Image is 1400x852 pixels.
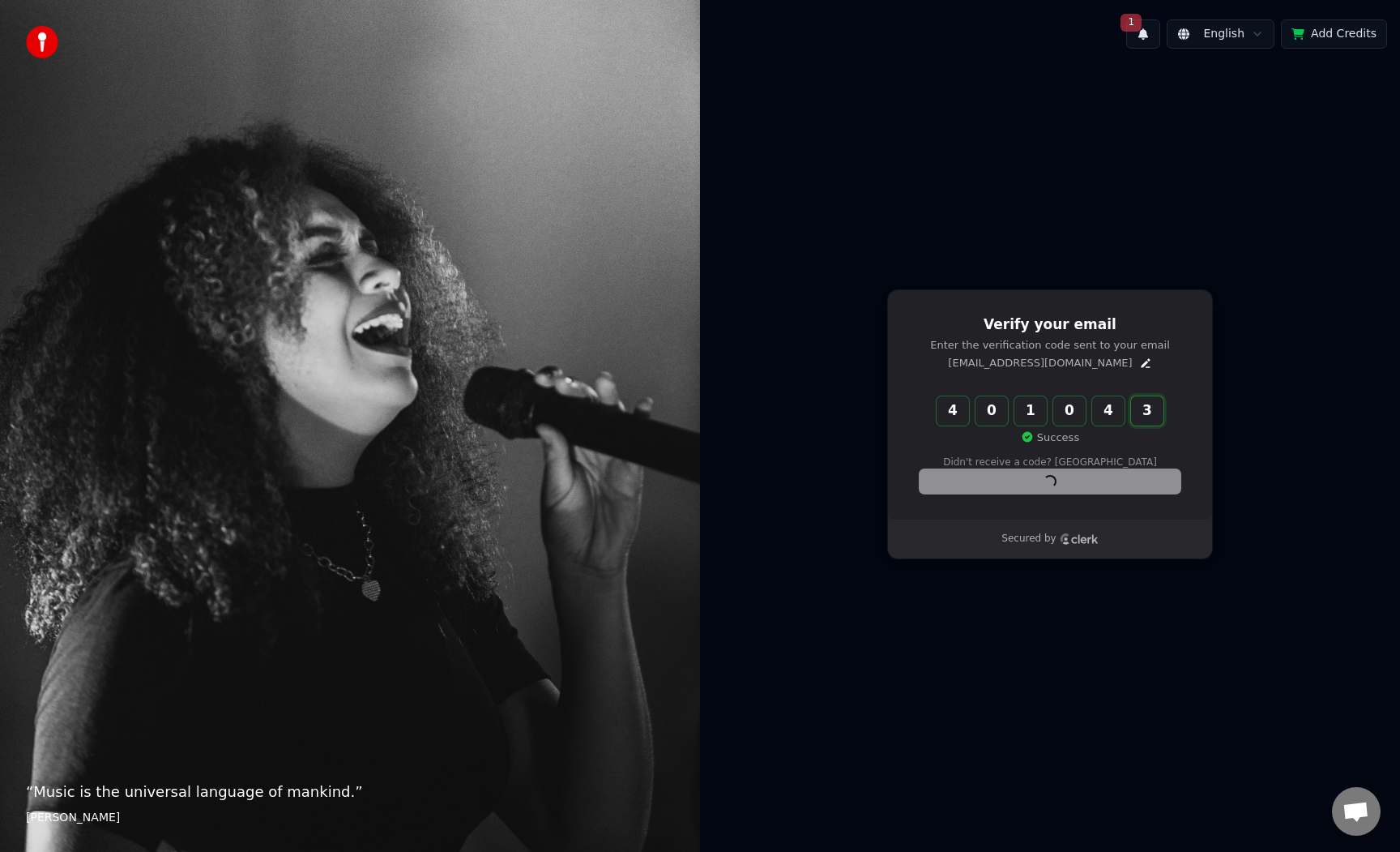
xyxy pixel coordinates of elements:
[920,315,1180,335] h1: Verify your email
[948,356,1132,370] p: [EMAIL_ADDRESS][DOMAIN_NAME]
[26,810,674,826] footer: [PERSON_NAME]
[26,26,58,58] img: youka
[1139,357,1152,370] button: Edit
[920,338,1180,353] p: Enter the verification code sent to your email
[1001,533,1056,546] p: Secured by
[937,396,1196,426] input: Enter verification code
[1126,19,1160,49] button: 1
[1060,533,1099,545] a: Clerk logo
[1120,14,1142,32] span: 1
[1281,19,1387,49] button: Add Credits
[1021,430,1079,445] p: Success
[1332,787,1381,836] div: Open chat
[26,781,674,803] p: “ Music is the universal language of mankind. ”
